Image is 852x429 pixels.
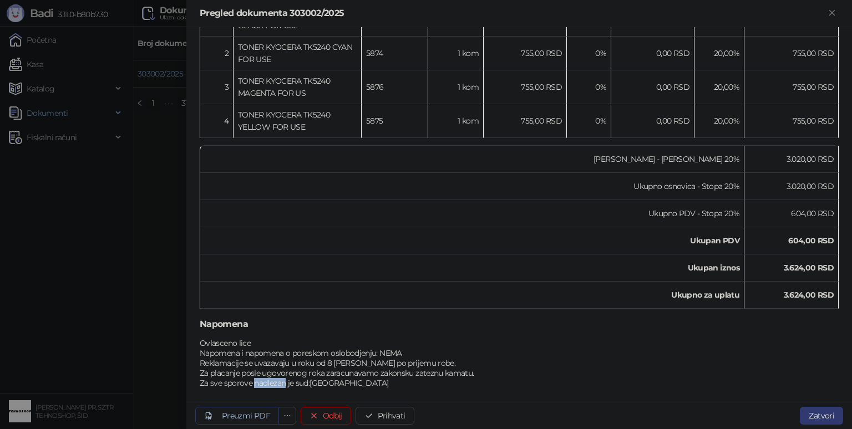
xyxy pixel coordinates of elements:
[484,70,567,104] td: 755,00 RSD
[744,70,839,104] td: 755,00 RSD
[238,75,357,99] div: TONER KYOCERA TK5240 MAGENTA FOR US
[238,109,357,133] div: TONER KYOCERA TK5240 YELLOW FOR USE
[690,236,739,246] strong: Ukupan PDV
[567,70,611,104] td: 0%
[744,200,839,227] td: 604,00 RSD
[688,263,739,273] strong: Ukupan iznos
[200,104,234,138] td: 4
[714,116,739,126] span: 20,00 %
[784,290,834,300] strong: 3.624,00 RSD
[744,104,839,138] td: 755,00 RSD
[362,37,428,70] td: 5874
[800,407,843,425] button: Zatvori
[714,48,739,58] span: 20,00 %
[611,37,694,70] td: 0,00 RSD
[200,37,234,70] td: 2
[301,407,351,425] button: Odbij
[200,200,744,227] td: Ukupno PDV - Stopa 20%
[200,318,839,331] h5: Napomena
[825,7,839,20] button: Zatvori
[671,290,739,300] strong: Ukupno za uplatu
[484,37,567,70] td: 755,00 RSD
[714,82,739,92] span: 20,00 %
[567,104,611,138] td: 0%
[428,37,484,70] td: 1 kom
[428,104,484,138] td: 1 kom
[356,407,414,425] button: Prihvati
[238,41,357,65] div: TONER KYOCERA TK5240 CYAN FOR USE
[744,146,839,173] td: 3.020,00 RSD
[222,411,270,421] div: Preuzmi PDF
[428,70,484,104] td: 1 kom
[200,146,744,173] td: [PERSON_NAME] - [PERSON_NAME] 20%
[199,338,478,388] div: Ovlasceno lice Napomena i napomena o poreskom oslobodjenju: NEMA Reklamacije se uvazavaju u roku ...
[784,263,834,273] strong: 3.624,00 RSD
[788,236,834,246] strong: 604,00 RSD
[200,173,744,200] td: Ukupno osnovica - Stopa 20%
[195,407,279,425] a: Preuzmi PDF
[611,104,694,138] td: 0,00 RSD
[200,7,825,20] div: Pregled dokumenta 303002/2025
[611,70,694,104] td: 0,00 RSD
[362,104,428,138] td: 5875
[744,173,839,200] td: 3.020,00 RSD
[362,70,428,104] td: 5876
[200,70,234,104] td: 3
[484,104,567,138] td: 755,00 RSD
[567,37,611,70] td: 0%
[283,412,291,420] span: ellipsis
[744,37,839,70] td: 755,00 RSD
